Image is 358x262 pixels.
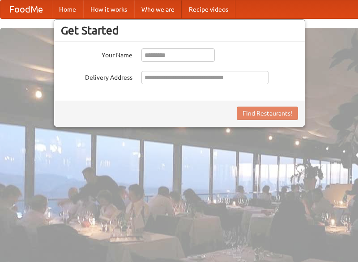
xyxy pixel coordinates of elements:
label: Delivery Address [61,71,132,82]
a: Recipe videos [182,0,235,18]
a: FoodMe [0,0,52,18]
h3: Get Started [61,24,298,37]
a: Home [52,0,83,18]
button: Find Restaurants! [237,107,298,120]
a: Who we are [134,0,182,18]
label: Your Name [61,48,132,60]
a: How it works [83,0,134,18]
